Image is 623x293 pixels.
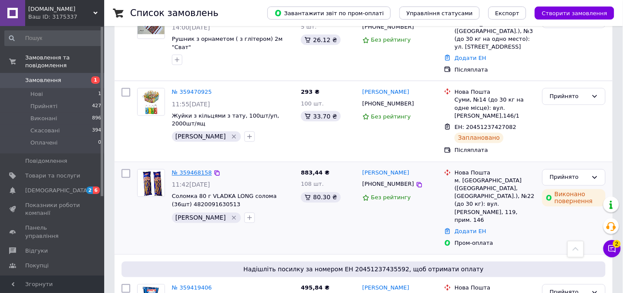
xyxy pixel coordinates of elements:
span: 6 [93,187,100,194]
img: Фото товару [138,89,165,115]
span: Скасовані [30,127,60,135]
span: 1 [98,90,101,98]
span: 14:00[DATE] [172,24,210,31]
a: Фото товару [137,88,165,116]
div: Заплановано [455,133,504,143]
span: Управління статусами [406,10,473,16]
img: Фото товару [138,170,165,197]
div: Суми, №14 (до 30 кг на одне місце): вул. [PERSON_NAME],146/1 [455,96,535,120]
div: Нова Пошта [455,284,535,292]
div: Виконано повернення [542,189,606,207]
span: Нові [30,90,43,98]
a: [PERSON_NAME] [363,284,409,293]
a: [PERSON_NAME] [363,169,409,178]
button: Управління статусами [399,7,480,20]
span: 108 шт. [301,181,324,188]
div: Післяплата [455,147,535,155]
span: 2 [613,240,621,248]
a: № 359468158 [172,170,212,176]
span: 5 шт. [301,23,316,30]
div: [PERSON_NAME] ([GEOGRAPHIC_DATA].), №3 (до 30 кг на одно место): ул. [STREET_ADDRESS] [455,20,535,51]
span: Відгуки [25,247,48,255]
span: 495,84 ₴ [301,285,330,291]
span: 1 [91,76,100,84]
span: [PERSON_NAME] [175,214,226,221]
span: [PERSON_NAME] [175,133,226,140]
span: Покупці [25,262,49,270]
div: Нова Пошта [455,88,535,96]
div: 80.30 ₴ [301,192,340,203]
span: 394 [92,127,101,135]
button: Завантажити звіт по пром-оплаті [267,7,391,20]
a: Рушник з орнаметом ( з глітером) 2м "Сват" [172,36,283,50]
button: Створити замовлення [535,7,614,20]
span: 293 ₴ [301,89,320,95]
a: № 359419406 [172,285,212,291]
svg: Видалити мітку [231,133,237,140]
span: Виконані [30,115,57,122]
span: Оплачені [30,139,58,147]
a: Додати ЕН [455,228,486,235]
span: Без рейтингу [371,194,411,201]
div: 33.70 ₴ [301,111,340,122]
div: Пром-оплата [455,240,535,247]
div: [PHONE_NUMBER] [361,21,416,33]
button: Експорт [488,7,527,20]
span: 2 [86,187,93,194]
a: [PERSON_NAME] [363,88,409,96]
span: Показники роботи компанії [25,201,80,217]
span: Memeduk.prom.ua [28,5,93,13]
div: Післяплата [455,66,535,74]
span: 11:42[DATE] [172,181,210,188]
span: Експорт [495,10,520,16]
span: 0 [98,139,101,147]
span: Завантажити звіт по пром-оплаті [274,9,384,17]
span: Без рейтингу [371,113,411,120]
a: Соломка 80 г VLADKA LONG солома (36шт) 4820091630513 [172,193,277,208]
a: Створити замовлення [526,10,614,16]
span: 11:55[DATE] [172,101,210,108]
span: 896 [92,115,101,122]
div: Прийнято [550,173,588,182]
span: Замовлення та повідомлення [25,54,104,69]
span: 883,44 ₴ [301,170,330,176]
div: Прийнято [550,92,588,101]
div: 26.12 ₴ [301,35,340,45]
button: Чат з покупцем2 [603,240,621,257]
a: Жуйки з кільцями з тату, 100шт/уп, 2000шт/ящ [172,112,279,127]
span: Без рейтингу [371,36,411,43]
span: 100 шт. [301,100,324,107]
span: Панель управління [25,224,80,240]
span: Надішліть посилку за номером ЕН 20451237435592, щоб отримати оплату [125,265,602,274]
a: № 359470925 [172,89,212,95]
h1: Список замовлень [130,8,218,18]
span: 427 [92,102,101,110]
div: Нова Пошта [455,169,535,177]
div: м. [GEOGRAPHIC_DATA] ([GEOGRAPHIC_DATA], [GEOGRAPHIC_DATA].), №22 (до 30 кг): вул. [PERSON_NAME],... [455,177,535,224]
div: [PHONE_NUMBER] [361,98,416,109]
span: Створити замовлення [542,10,607,16]
span: ЕН: 20451237427082 [455,124,516,130]
input: Пошук [4,30,102,46]
span: [DEMOGRAPHIC_DATA] [25,187,89,194]
span: Прийняті [30,102,57,110]
svg: Видалити мітку [231,214,237,221]
a: Додати ЕН [455,55,486,61]
span: Товари та послуги [25,172,80,180]
span: Повідомлення [25,157,67,165]
div: Ваш ID: 3175337 [28,13,104,21]
span: Замовлення [25,76,61,84]
a: Фото товару [137,169,165,197]
div: [PHONE_NUMBER] [361,179,416,190]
